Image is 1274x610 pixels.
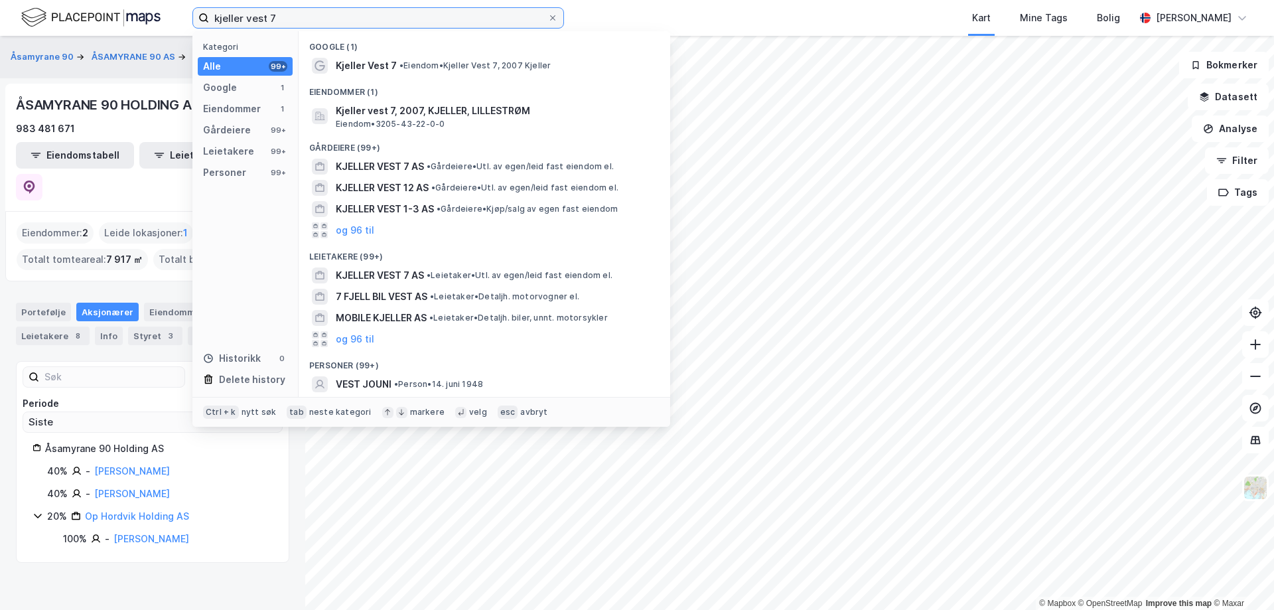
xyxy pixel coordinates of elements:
[1156,10,1232,26] div: [PERSON_NAME]
[144,303,226,321] div: Eiendommer
[299,350,670,374] div: Personer (99+)
[1208,546,1274,610] iframe: Chat Widget
[183,225,188,241] span: 1
[16,142,134,169] button: Eiendomstabell
[1243,475,1268,500] img: Z
[299,31,670,55] div: Google (1)
[105,531,109,547] div: -
[113,533,189,544] a: [PERSON_NAME]
[269,125,287,135] div: 99+
[299,76,670,100] div: Eiendommer (1)
[94,465,170,477] a: [PERSON_NAME]
[431,183,618,193] span: Gårdeiere • Utl. av egen/leid fast eiendom el.
[153,249,281,270] div: Totalt byggareal :
[269,167,287,178] div: 99+
[1078,599,1143,608] a: OpenStreetMap
[203,350,261,366] div: Historikk
[209,8,547,28] input: Søk på adresse, matrikkel, gårdeiere, leietakere eller personer
[287,406,307,419] div: tab
[336,376,391,392] span: VEST JOUNI
[1188,84,1269,110] button: Datasett
[39,367,184,387] input: Søk
[99,222,193,244] div: Leide lokasjoner :
[106,252,143,267] span: 7 917 ㎡
[128,327,182,345] div: Styret
[203,80,237,96] div: Google
[336,103,654,119] span: Kjeller vest 7, 2007, KJELLER, LILLESTRØM
[16,327,90,345] div: Leietakere
[336,222,374,238] button: og 96 til
[277,104,287,114] div: 1
[429,313,608,323] span: Leietaker • Detaljh. biler, unnt. motorsykler
[242,407,277,418] div: nytt søk
[203,101,261,117] div: Eiendommer
[410,407,445,418] div: markere
[1192,115,1269,142] button: Analyse
[430,291,579,302] span: Leietaker • Detaljh. motorvogner el.
[203,406,239,419] div: Ctrl + k
[336,159,424,175] span: KJELLER VEST 7 AS
[1207,179,1269,206] button: Tags
[469,407,487,418] div: velg
[47,463,68,479] div: 40%
[164,329,177,343] div: 3
[92,50,178,64] button: ÅSAMYRANE 90 AS
[399,60,403,70] span: •
[94,488,170,499] a: [PERSON_NAME]
[336,58,397,74] span: Kjeller Vest 7
[336,201,434,217] span: KJELLER VEST 1-3 AS
[427,161,614,172] span: Gårdeiere • Utl. av egen/leid fast eiendom el.
[429,313,433,323] span: •
[427,161,431,171] span: •
[17,222,94,244] div: Eiendommer :
[76,303,139,321] div: Aksjonærer
[203,42,293,52] div: Kategori
[21,6,161,29] img: logo.f888ab2527a4732fd821a326f86c7f29.svg
[71,329,84,343] div: 8
[1179,52,1269,78] button: Bokmerker
[16,121,75,137] div: 983 481 671
[23,396,283,412] div: Periode
[11,50,76,64] button: Åsamyrane 90
[86,486,90,502] div: -
[336,180,429,196] span: KJELLER VEST 12 AS
[219,372,285,388] div: Delete history
[47,486,68,502] div: 40%
[498,406,518,419] div: esc
[399,60,551,71] span: Eiendom • Kjeller Vest 7, 2007 Kjeller
[336,310,427,326] span: MOBILE KJELLER AS
[437,204,618,214] span: Gårdeiere • Kjøp/salg av egen fast eiendom
[394,379,483,390] span: Person • 14. juni 1948
[139,142,257,169] button: Leietakertabell
[309,407,372,418] div: neste kategori
[45,441,273,457] div: Åsamyrane 90 Holding AS
[1205,147,1269,174] button: Filter
[1208,546,1274,610] div: Kontrollprogram for chat
[1146,599,1212,608] a: Improve this map
[277,82,287,93] div: 1
[203,143,254,159] div: Leietakere
[277,353,287,364] div: 0
[188,327,279,345] div: Transaksjoner
[47,508,67,524] div: 20%
[972,10,991,26] div: Kart
[336,331,374,347] button: og 96 til
[520,407,547,418] div: avbryt
[336,267,424,283] span: KJELLER VEST 7 AS
[299,132,670,156] div: Gårdeiere (99+)
[431,183,435,192] span: •
[269,146,287,157] div: 99+
[336,119,445,129] span: Eiendom • 3205-43-22-0-0
[63,531,87,547] div: 100%
[437,204,441,214] span: •
[1020,10,1068,26] div: Mine Tags
[1097,10,1120,26] div: Bolig
[203,165,246,181] div: Personer
[1039,599,1076,608] a: Mapbox
[430,291,434,301] span: •
[17,249,148,270] div: Totalt tomteareal :
[85,510,189,522] a: Op Hordvik Holding AS
[86,463,90,479] div: -
[427,270,612,281] span: Leietaker • Utl. av egen/leid fast eiendom el.
[16,303,71,321] div: Portefølje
